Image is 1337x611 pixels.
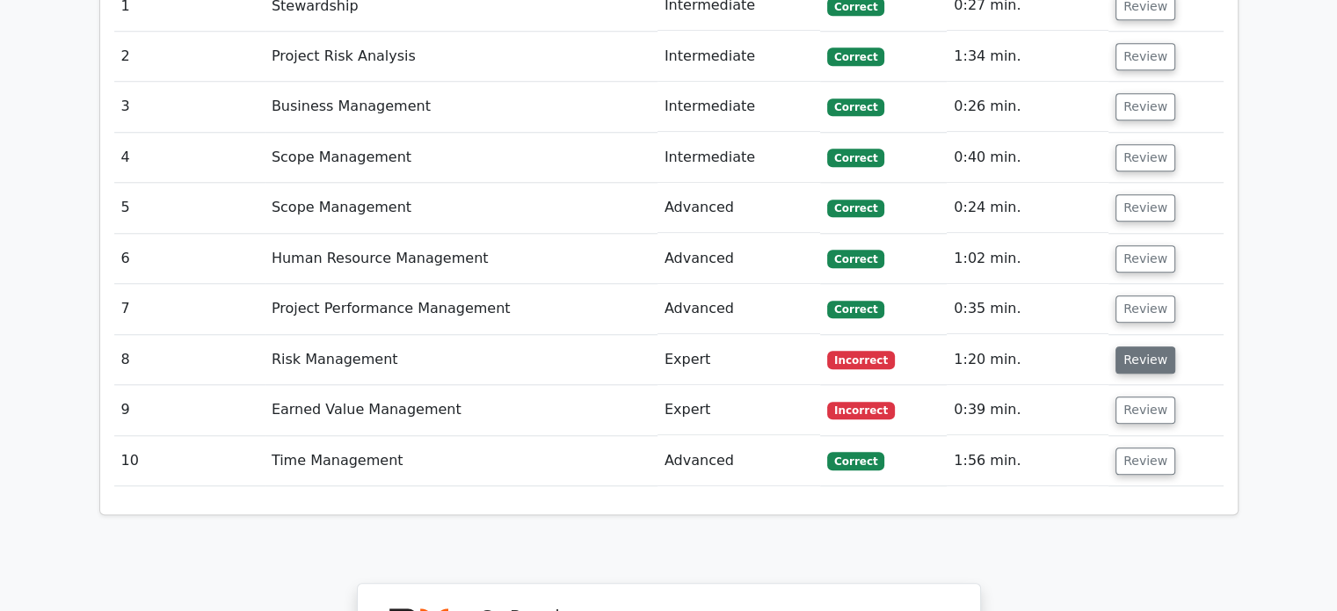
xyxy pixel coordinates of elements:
button: Review [1115,396,1175,424]
button: Review [1115,295,1175,323]
td: Time Management [265,436,658,486]
td: Project Risk Analysis [265,32,658,82]
span: Correct [827,250,884,267]
td: Project Performance Management [265,284,658,334]
td: 5 [114,183,265,233]
span: Correct [827,98,884,116]
td: Expert [658,385,820,435]
td: Advanced [658,436,820,486]
td: 0:39 min. [947,385,1108,435]
td: 3 [114,82,265,132]
button: Review [1115,144,1175,171]
span: Correct [827,200,884,217]
span: Correct [827,301,884,318]
td: Advanced [658,284,820,334]
td: 7 [114,284,265,334]
td: 4 [114,133,265,183]
button: Review [1115,447,1175,475]
span: Correct [827,452,884,469]
span: Incorrect [827,351,895,368]
button: Review [1115,245,1175,273]
span: Incorrect [827,402,895,419]
td: 1:34 min. [947,32,1108,82]
td: 10 [114,436,265,486]
td: 8 [114,335,265,385]
td: 6 [114,234,265,284]
td: 1:02 min. [947,234,1108,284]
td: 0:24 min. [947,183,1108,233]
td: 9 [114,385,265,435]
td: 1:20 min. [947,335,1108,385]
td: Human Resource Management [265,234,658,284]
td: Intermediate [658,133,820,183]
td: Advanced [658,183,820,233]
td: 1:56 min. [947,436,1108,486]
td: Advanced [658,234,820,284]
td: Intermediate [658,32,820,82]
td: Business Management [265,82,658,132]
button: Review [1115,43,1175,70]
span: Correct [827,47,884,65]
button: Review [1115,194,1175,222]
td: Scope Management [265,133,658,183]
td: 2 [114,32,265,82]
td: 0:35 min. [947,284,1108,334]
span: Correct [827,149,884,166]
td: Earned Value Management [265,385,658,435]
td: Expert [658,335,820,385]
td: 0:26 min. [947,82,1108,132]
td: 0:40 min. [947,133,1108,183]
td: Scope Management [265,183,658,233]
button: Review [1115,93,1175,120]
td: Intermediate [658,82,820,132]
td: Risk Management [265,335,658,385]
button: Review [1115,346,1175,374]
